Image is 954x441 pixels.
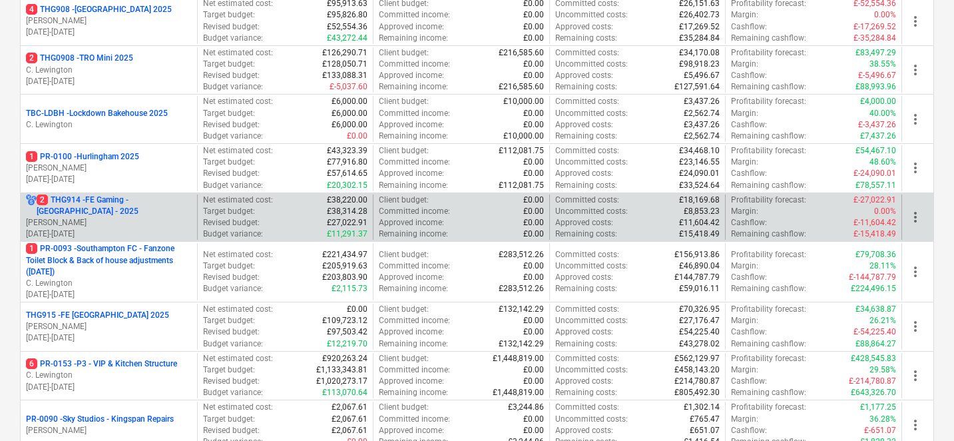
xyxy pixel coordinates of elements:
[555,96,619,107] p: Committed costs :
[555,131,617,142] p: Remaining costs :
[679,338,720,350] p: £43,278.02
[203,195,273,206] p: Net estimated cost :
[555,228,617,240] p: Remaining costs :
[203,70,260,81] p: Revised budget :
[332,283,367,294] p: £2,115.73
[855,338,896,350] p: £88,864.27
[379,304,429,315] p: Client budget :
[379,131,448,142] p: Remaining income :
[379,180,448,191] p: Remaining income :
[684,119,720,131] p: £3,437.26
[523,228,544,240] p: £0.00
[203,180,263,191] p: Budget variance :
[379,168,444,179] p: Approved income :
[26,414,192,436] div: PR-0090 -Sky Studios - Kingspan Repairs[PERSON_NAME]
[26,27,192,38] p: [DATE] - [DATE]
[731,353,806,364] p: Profitability forecast :
[523,376,544,387] p: £0.00
[679,59,720,70] p: £98,918.23
[555,260,628,272] p: Uncommitted costs :
[316,376,367,387] p: £1,020,273.17
[26,65,192,76] p: C. Lewington
[26,53,37,63] span: 2
[26,195,192,240] div: 2THG914 -FE Gaming - [GEOGRAPHIC_DATA] - 2025[PERSON_NAME][DATE]-[DATE]
[203,338,263,350] p: Budget variance :
[379,315,450,326] p: Committed income :
[327,9,367,21] p: £95,826.80
[855,47,896,59] p: £83,497.29
[203,108,255,119] p: Target budget :
[327,206,367,217] p: £38,314.28
[849,376,896,387] p: £-214,780.87
[523,206,544,217] p: £0.00
[203,59,255,70] p: Target budget :
[679,9,720,21] p: £26,402.73
[26,53,192,87] div: 2THG0908 -TRO Mini 2025C. Lewington[DATE]-[DATE]
[26,332,192,344] p: [DATE] - [DATE]
[731,217,767,228] p: Cashflow :
[874,9,896,21] p: 0.00%
[499,283,544,294] p: £283,512.26
[26,321,192,332] p: [PERSON_NAME]
[679,145,720,157] p: £34,468.10
[555,70,613,81] p: Approved costs :
[26,53,133,64] p: THG0908 - TRO Mini 2025
[869,59,896,70] p: 38.55%
[379,364,450,376] p: Committed income :
[499,81,544,93] p: £216,585.60
[853,195,896,206] p: £-27,022.91
[347,304,367,315] p: £0.00
[327,195,367,206] p: £38,220.00
[679,47,720,59] p: £34,170.08
[379,217,444,228] p: Approved income :
[731,338,806,350] p: Remaining cashflow :
[332,108,367,119] p: £6,000.00
[203,33,263,44] p: Budget variance :
[731,33,806,44] p: Remaining cashflow :
[523,272,544,283] p: £0.00
[503,131,544,142] p: £10,000.00
[907,368,923,384] span: more_vert
[555,206,628,217] p: Uncommitted costs :
[731,145,806,157] p: Profitability forecast :
[523,168,544,179] p: £0.00
[887,377,954,441] iframe: Chat Widget
[26,163,192,174] p: [PERSON_NAME]
[203,21,260,33] p: Revised budget :
[731,195,806,206] p: Profitability forecast :
[379,81,448,93] p: Remaining income :
[203,376,260,387] p: Revised budget :
[499,180,544,191] p: £112,081.75
[684,131,720,142] p: £2,562.74
[731,119,767,131] p: Cashflow :
[26,358,177,370] p: PR-0153 - P3 - VIP & Kitchen Structure
[26,243,192,277] p: PR-0093 - Southampton FC - Fanzone Toilet Block & Back of house adjustments ([DATE])
[869,108,896,119] p: 40.00%
[203,119,260,131] p: Revised budget :
[26,414,174,425] p: PR-0090 - Sky Studios - Kingspan Repairs
[555,168,613,179] p: Approved costs :
[555,33,617,44] p: Remaining costs :
[26,151,139,163] p: PR-0100 - Hurlingham 2025
[679,157,720,168] p: £23,146.55
[203,131,263,142] p: Budget variance :
[523,108,544,119] p: £0.00
[26,119,192,131] p: C. Lewington
[379,249,429,260] p: Client budget :
[26,370,192,381] p: C. Lewington
[327,228,367,240] p: £11,291.37
[679,326,720,338] p: £54,225.40
[674,272,720,283] p: £144,787.79
[523,260,544,272] p: £0.00
[555,180,617,191] p: Remaining costs :
[379,33,448,44] p: Remaining income :
[674,81,720,93] p: £127,591.64
[731,9,758,21] p: Margin :
[26,174,192,185] p: [DATE] - [DATE]
[379,145,429,157] p: Client budget :
[555,249,619,260] p: Committed costs :
[523,21,544,33] p: £0.00
[327,168,367,179] p: £57,614.65
[555,338,617,350] p: Remaining costs :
